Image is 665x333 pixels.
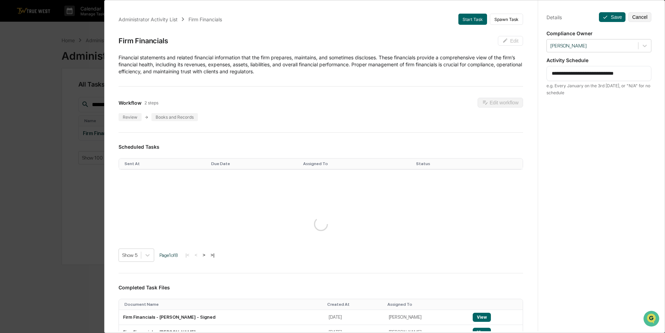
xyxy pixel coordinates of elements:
span: 2 steps [144,100,158,105]
span: Workflow [119,100,142,106]
div: 🖐️ [7,89,13,94]
span: Data Lookup [14,101,44,108]
a: 🗄️Attestations [48,85,90,98]
h3: Completed Task Files [119,284,523,290]
p: Financial statements and related financial information that the firm prepares, maintains, and som... [119,54,523,75]
div: Toggle SortBy [327,302,381,307]
button: Edit workflow [478,98,523,108]
div: Review [119,113,142,121]
button: > [200,252,207,258]
td: [PERSON_NAME] [385,310,469,325]
iframe: Open customer support [643,310,662,329]
div: We're available if you need us! [24,60,88,66]
span: Attestations [58,88,87,95]
a: 🔎Data Lookup [4,98,47,111]
div: e.g. Every January on the 3rd [DATE], or "N/A" for no schedule [546,82,651,96]
button: Cancel [628,12,651,22]
div: Toggle SortBy [124,161,206,166]
div: Toggle SortBy [387,302,466,307]
button: Edit [498,36,523,46]
p: Activity Schedule [546,57,651,63]
span: Page 1 of 8 [159,252,178,258]
td: Firm Financials - [PERSON_NAME] - Signed [119,310,324,325]
img: 1746055101610-c473b297-6a78-478c-a979-82029cc54cd1 [7,53,20,66]
button: Start Task [458,14,487,25]
div: Books and Records [151,113,198,121]
span: Pylon [70,118,85,124]
a: Powered byPylon [49,118,85,124]
button: View [473,313,491,322]
button: |< [183,252,191,258]
p: Compliance Owner [546,30,651,36]
div: Toggle SortBy [124,302,322,307]
div: Toggle SortBy [211,161,298,166]
div: Administrator Activity List [119,16,178,22]
div: Start new chat [24,53,115,60]
button: Save [599,12,625,22]
p: How can we help? [7,15,127,26]
div: Toggle SortBy [474,302,520,307]
h3: Scheduled Tasks [119,144,523,150]
span: Preclearance [14,88,45,95]
button: Start new chat [119,55,127,64]
div: Firm Financials [188,16,222,22]
div: 🔎 [7,102,13,108]
a: 🖐️Preclearance [4,85,48,98]
div: Firm Financials [119,37,168,45]
div: 🗄️ [51,89,56,94]
div: Toggle SortBy [303,161,410,166]
td: [DATE] [324,310,384,325]
button: >| [208,252,216,258]
button: < [193,252,200,258]
div: Details [546,14,562,20]
div: Toggle SortBy [416,161,485,166]
button: Spawn Task [490,14,523,25]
